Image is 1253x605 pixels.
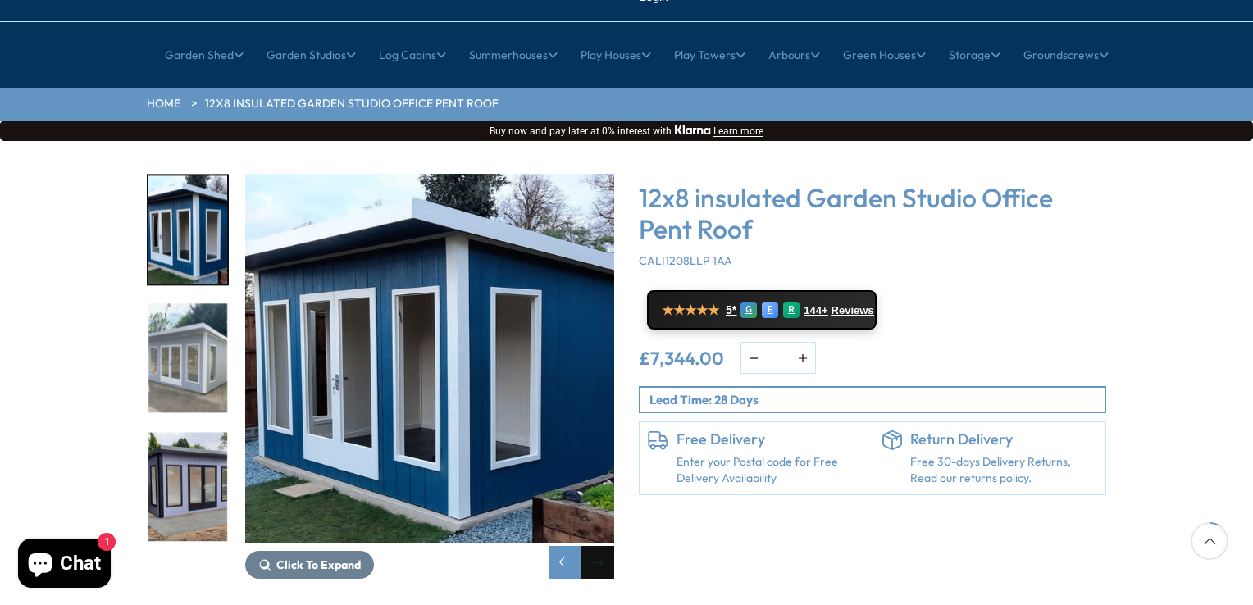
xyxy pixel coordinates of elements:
a: HOME [147,96,180,112]
a: Log Cabins [379,34,446,75]
p: Lead Time: 28 Days [649,391,1105,408]
div: 2 / 8 [147,174,229,286]
ins: £7,344.00 [639,349,724,367]
div: 3 / 8 [147,302,229,415]
button: Click To Expand [245,551,374,579]
a: Play Towers [674,34,745,75]
img: 12x8 insulated Garden Studio Office Pent Roof - Best Shed [245,174,614,543]
a: Arbours [768,34,820,75]
h6: Return Delivery [910,430,1098,448]
h3: 12x8 insulated Garden Studio Office Pent Roof [639,182,1106,245]
div: 4 / 8 [147,430,229,543]
a: Storage [949,34,1000,75]
p: Free 30-days Delivery Returns, Read our returns policy. [910,454,1098,486]
img: c9c04ba7-b462-4a4f-83d8-3f55ab57e249_ee7248f5-0ede-45b0-855a-e02b28e22f7f_200x200.jpg [148,432,227,541]
img: Cali_assembled_11698cd7-dbb9-4e37-bc76-d503f069667e_200x200.jpg [148,175,227,284]
div: G [740,302,757,318]
div: 2 / 8 [245,174,614,579]
span: CALI1208LLP-1AA [639,253,732,268]
div: R [783,302,800,318]
a: Play Houses [581,34,651,75]
div: Previous slide [549,546,581,579]
div: Next slide [581,546,614,579]
span: 144+ [804,304,827,317]
a: 12x8 insulated Garden Studio Office Pent Roof [205,96,499,112]
a: Enter your Postal code for Free Delivery Availability [677,454,864,486]
span: ★★★★★ [662,302,719,318]
img: 12x8_Cali_Pent_1_b5f85720-eaaf-4992-a1c3-dfa6ff6e6c28_200x200.jpg [148,304,227,413]
a: ★★★★★ 5* G E R 144+ Reviews [647,290,877,330]
span: Click To Expand [276,557,361,572]
a: Summerhouses [469,34,558,75]
span: Reviews [832,304,874,317]
div: E [762,302,778,318]
inbox-online-store-chat: Shopify online store chat [13,539,116,592]
a: Garden Shed [165,34,244,75]
a: Garden Studios [267,34,356,75]
a: Green Houses [843,34,926,75]
a: Groundscrews [1023,34,1109,75]
h6: Free Delivery [677,430,864,448]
